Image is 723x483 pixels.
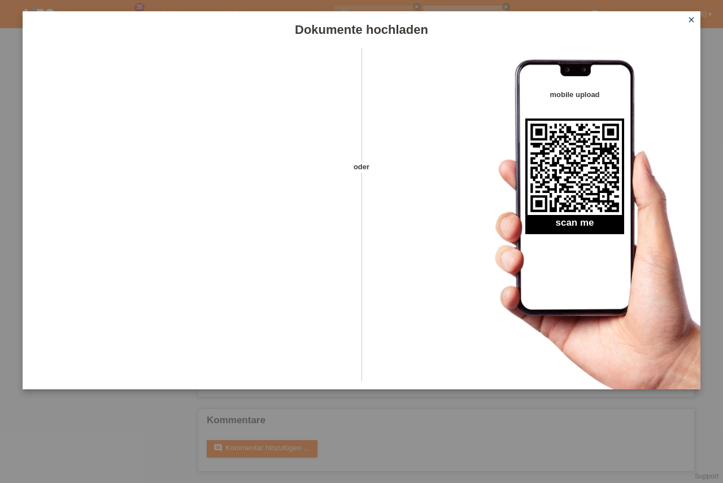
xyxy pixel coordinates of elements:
[342,161,381,173] span: oder
[23,23,700,37] h1: Dokumente hochladen
[525,90,624,99] h4: mobile upload
[684,14,699,27] a: close
[525,217,624,234] h2: scan me
[40,76,342,358] iframe: Upload
[687,15,696,24] i: close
